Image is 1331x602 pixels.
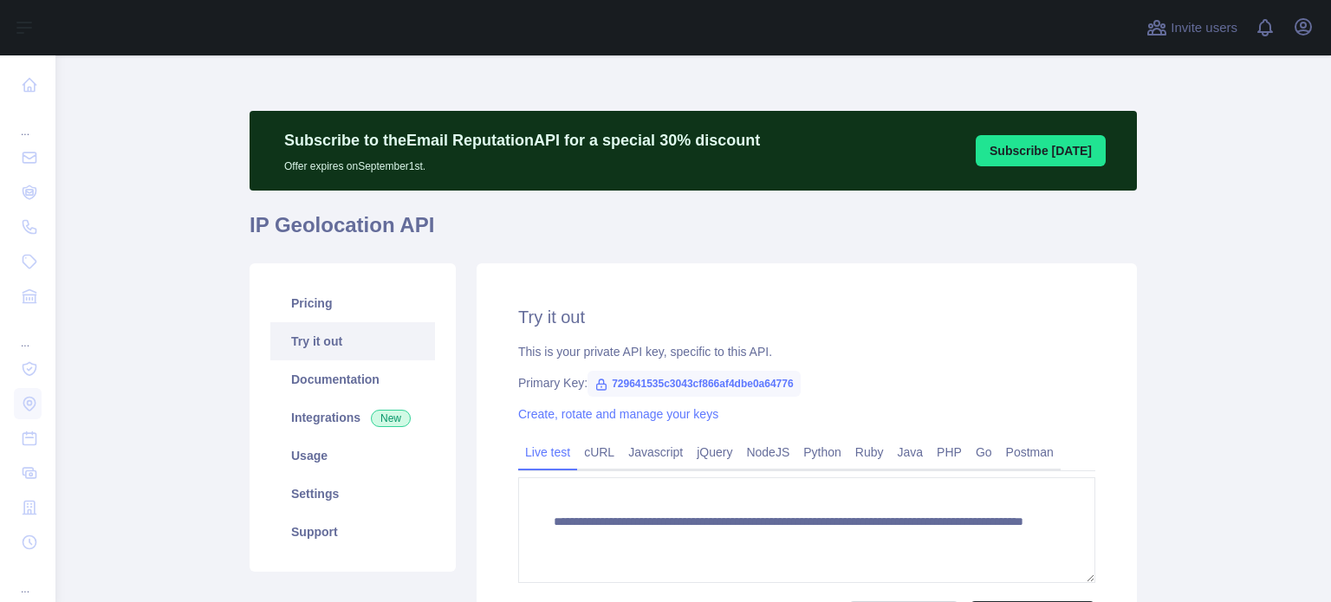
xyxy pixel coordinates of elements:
a: Postman [999,438,1061,466]
a: Python [796,438,848,466]
span: 729641535c3043cf866af4dbe0a64776 [588,371,801,397]
span: Invite users [1171,18,1237,38]
a: cURL [577,438,621,466]
a: Javascript [621,438,690,466]
a: Support [270,513,435,551]
a: Integrations New [270,398,435,437]
a: NodeJS [739,438,796,466]
p: Subscribe to the Email Reputation API for a special 30 % discount [284,128,760,152]
div: This is your private API key, specific to this API. [518,343,1095,360]
div: ... [14,315,42,350]
a: Live test [518,438,577,466]
a: Pricing [270,284,435,322]
a: Usage [270,437,435,475]
button: Invite users [1143,14,1241,42]
a: PHP [930,438,969,466]
a: Try it out [270,322,435,360]
a: Java [891,438,931,466]
h2: Try it out [518,305,1095,329]
a: jQuery [690,438,739,466]
a: Create, rotate and manage your keys [518,407,718,421]
button: Subscribe [DATE] [976,135,1106,166]
div: ... [14,104,42,139]
h1: IP Geolocation API [250,211,1137,253]
a: Go [969,438,999,466]
a: Documentation [270,360,435,398]
span: New [371,410,411,427]
a: Ruby [848,438,891,466]
div: ... [14,561,42,596]
div: Primary Key: [518,374,1095,392]
p: Offer expires on September 1st. [284,152,760,173]
a: Settings [270,475,435,513]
